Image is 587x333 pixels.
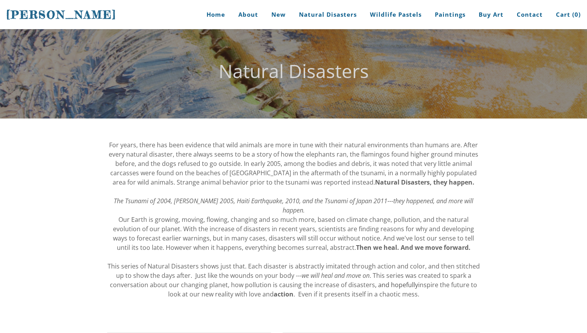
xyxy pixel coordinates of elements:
[113,215,474,252] span: Our Earth is growing, moving, flowing, changing and so much more, based on climate change, pollut...
[6,7,116,22] a: [PERSON_NAME]
[274,290,293,298] strong: action
[375,178,474,187] strong: Natural Disasters, they happen.
[356,243,471,252] strong: Then we heal. And we move forward.
[107,140,480,299] div: , and hopefully
[109,141,478,187] span: For years, there has been evidence that wild animals are more in tune with their natural environm...
[219,58,369,84] font: Natural Disasters
[114,197,473,214] em: The Tsunami of 2004, [PERSON_NAME] 2005, Haiti Earthquake, 2010, and the Tsunami of Japan 2011---...
[302,271,370,280] em: we will heal and move on
[108,262,480,289] span: This series of Natural Disasters shows just that. Each disaster is abstractly imitated through ac...
[6,8,116,21] span: [PERSON_NAME]
[575,10,578,18] span: 0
